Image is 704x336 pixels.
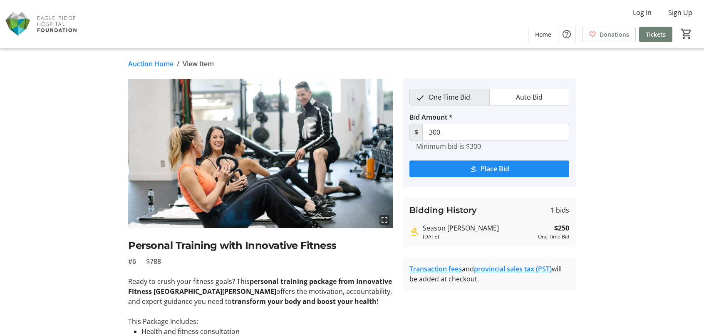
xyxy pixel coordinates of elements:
[379,215,389,225] mat-icon: fullscreen
[600,30,629,39] span: Donations
[128,256,136,266] span: #6
[668,8,692,18] span: Sign Up
[582,27,636,42] a: Donations
[535,30,551,39] span: Home
[511,89,548,105] span: Auto Bid
[679,26,694,41] button: Cart
[423,233,535,241] div: [DATE]
[662,6,699,19] button: Sign Up
[183,59,214,69] span: View Item
[474,264,552,273] a: provincial sales tax (PST)
[538,233,569,241] div: One Time Bid
[423,223,535,233] div: Season [PERSON_NAME]
[409,227,419,237] mat-icon: Highest bid
[646,30,666,39] span: Tickets
[409,204,477,216] h3: Bidding History
[128,276,393,306] p: Ready to crush your fitness goals? This offers the motivation, accountability, and expert guidanc...
[558,26,575,43] button: Help
[416,142,481,150] tr-hint: Minimum bid is $300
[633,8,652,18] span: Log In
[128,238,393,253] h2: Personal Training with Innovative Fitness
[146,256,161,266] span: $788
[128,316,393,326] p: This Package Includes:
[409,112,453,122] label: Bid Amount *
[409,160,569,177] button: Place Bid
[424,89,475,105] span: One Time Bid
[232,297,377,306] strong: transform your body and boost your health
[128,277,392,296] strong: personal training package from Innovative Fitness [GEOGRAPHIC_DATA][PERSON_NAME]
[409,264,462,273] a: Transaction fees
[528,27,558,42] a: Home
[550,205,569,215] span: 1 bids
[128,79,393,228] img: Image
[5,3,79,45] img: Eagle Ridge Hospital Foundation's Logo
[409,124,423,140] span: $
[177,59,179,69] span: /
[128,59,174,69] a: Auction Home
[554,223,569,233] strong: $250
[409,264,569,284] div: and will be added at checkout.
[639,27,672,42] a: Tickets
[626,6,658,19] button: Log In
[481,164,509,174] span: Place Bid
